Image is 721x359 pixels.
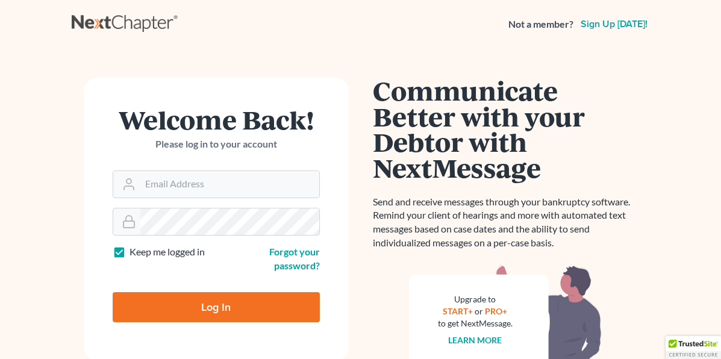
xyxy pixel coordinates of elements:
[269,246,320,271] a: Forgot your password?
[113,137,320,151] p: Please log in to your account
[373,195,638,250] p: Send and receive messages through your bankruptcy software. Remind your client of hearings and mo...
[113,107,320,133] h1: Welcome Back!
[666,336,721,359] div: TrustedSite Certified
[438,293,513,305] div: Upgrade to
[475,306,483,316] span: or
[448,335,502,345] a: Learn more
[140,171,319,198] input: Email Address
[113,292,320,322] input: Log In
[485,306,507,316] a: PRO+
[373,78,638,181] h1: Communicate Better with your Debtor with NextMessage
[443,306,473,316] a: START+
[130,245,205,259] label: Keep me logged in
[578,19,650,29] a: Sign up [DATE]!
[508,17,573,31] strong: Not a member?
[438,317,513,329] div: to get NextMessage.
